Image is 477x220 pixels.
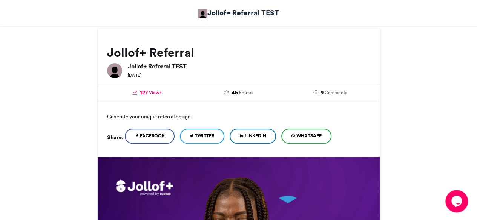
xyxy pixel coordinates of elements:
[239,89,253,96] span: Entries
[325,89,347,96] span: Comments
[107,111,370,123] p: Generate your unique referral design
[445,190,469,212] iframe: chat widget
[125,129,175,144] a: Facebook
[230,129,276,144] a: LinkedIn
[107,132,123,142] h5: Share:
[232,89,238,97] span: 45
[245,132,266,139] span: LinkedIn
[290,89,370,97] a: 9 Comments
[180,129,224,144] a: Twitter
[140,132,165,139] span: Facebook
[195,132,215,139] span: Twitter
[321,89,324,97] span: 9
[198,89,279,97] a: 45 Entries
[198,9,207,18] img: Jollof+ Referral TEST
[296,132,322,139] span: WhatsApp
[149,89,161,96] span: Views
[107,89,187,97] a: 127 Views
[107,63,122,78] img: Jollof+ Referral TEST
[198,8,279,18] a: Jollof+ Referral TEST
[128,73,141,78] small: [DATE]
[281,129,331,144] a: WhatsApp
[140,89,148,97] span: 127
[107,46,370,59] h2: Jollof+ Referral
[128,63,370,69] h6: Jollof+ Referral TEST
